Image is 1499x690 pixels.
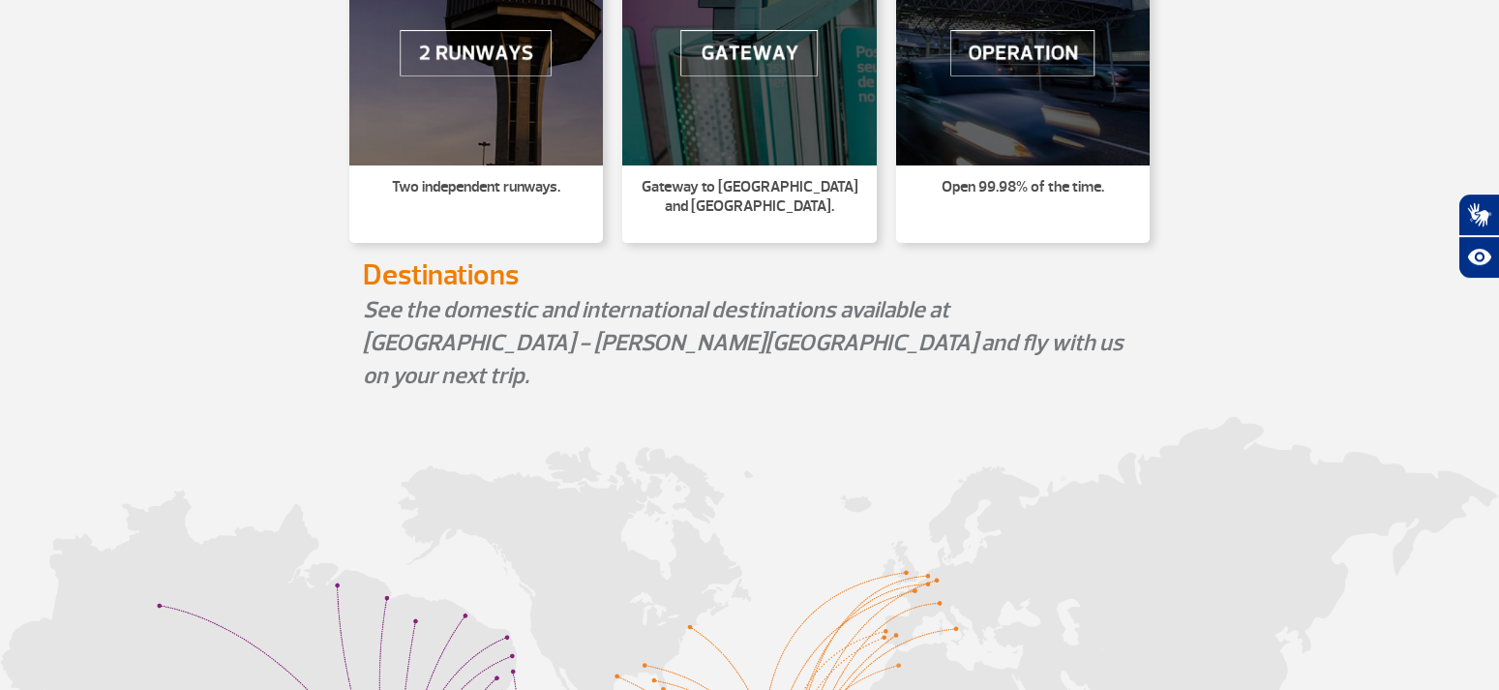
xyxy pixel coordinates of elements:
[363,257,1137,293] h2: Destinations
[908,177,1139,196] p: Open 99.98% of the time.
[634,177,865,216] p: Gateway to [GEOGRAPHIC_DATA] and [GEOGRAPHIC_DATA].
[1458,194,1499,236] button: Abrir tradutor de língua de sinais.
[1458,194,1499,279] div: Plugin de acessibilidade da Hand Talk.
[1458,236,1499,279] button: Abrir recursos assistivos.
[361,177,592,196] p: Two independent runways.
[363,293,1137,392] p: See the domestic and international destinations available at [GEOGRAPHIC_DATA] - [PERSON_NAME][GE...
